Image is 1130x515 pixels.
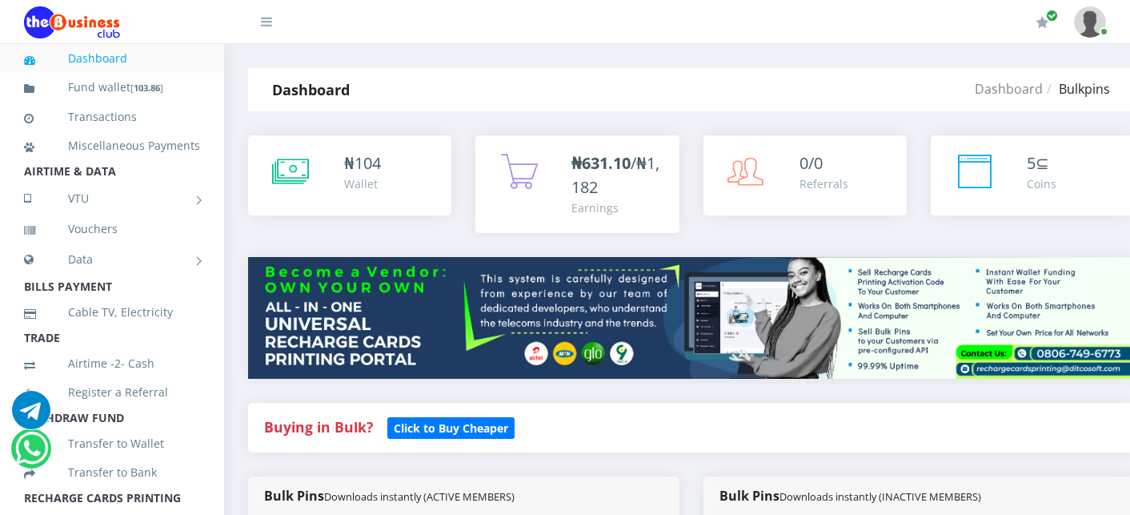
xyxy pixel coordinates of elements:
a: Airtime -2- Cash [24,345,200,382]
a: Fund wallet[103.86] [24,69,200,107]
small: Downloads instantly (INACTIVE MEMBERS) [779,489,981,504]
div: ₦ [344,151,381,175]
div: Coins [1027,175,1056,192]
a: 0/0 Referrals [703,135,907,215]
span: Renew/Upgrade Subscription [1046,10,1058,22]
strong: Dashboard [272,80,350,99]
strong: Buying in Bulk? [264,417,373,437]
a: ₦104 Wallet [248,135,451,215]
strong: Bulk Pins [264,487,515,505]
div: Earnings [571,199,663,216]
span: /₦1,182 [571,152,659,198]
span: 104 [355,152,381,174]
a: Cable TV, Electricity [24,294,200,331]
b: ₦631.10 [571,152,631,174]
a: Register a Referral [24,374,200,411]
a: Dashboard [975,80,1043,98]
div: Wallet [344,175,381,192]
a: Chat for support [12,403,50,429]
img: Logo [24,6,120,38]
li: Bulkpins [1043,79,1110,99]
a: Transactions [24,99,200,135]
small: [ ] [130,82,163,94]
a: Vouchers [24,211,200,247]
div: Referrals [799,175,848,192]
span: 5 [1027,152,1036,174]
a: Click to Buy Cheaper [387,417,515,437]
span: 0/0 [799,152,823,174]
a: Transfer to Wallet [24,425,200,462]
a: Chat for support [15,441,48,468]
a: Transfer to Bank [24,454,200,491]
small: Downloads instantly (ACTIVE MEMBERS) [324,489,515,504]
img: User [1074,6,1106,38]
a: ₦631.10/₦1,182 Earnings [475,135,679,233]
b: 103.86 [134,82,160,94]
b: Click to Buy Cheaper [394,420,508,436]
a: Dashboard [24,40,200,77]
i: Renew/Upgrade Subscription [1036,16,1048,29]
div: ⊆ [1027,151,1056,175]
a: Data [24,239,200,280]
a: Miscellaneous Payments [24,127,200,164]
a: VTU [24,179,200,219]
strong: Bulk Pins [719,487,981,505]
